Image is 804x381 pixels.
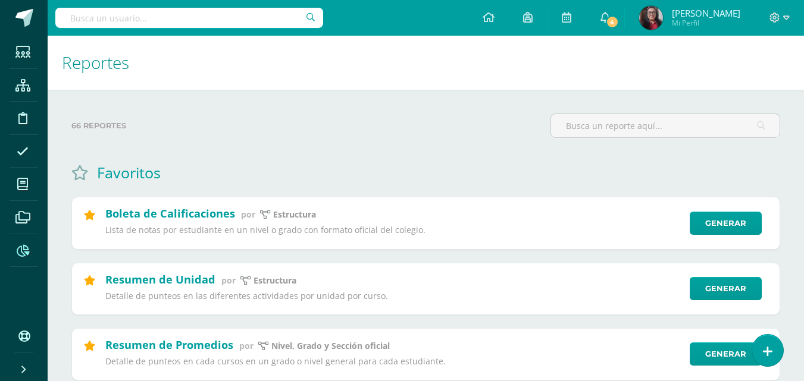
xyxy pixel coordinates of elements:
span: por [221,275,236,286]
span: [PERSON_NAME] [672,7,740,19]
a: Generar [690,277,762,300]
a: Generar [690,342,762,366]
input: Busca un usuario... [55,8,323,28]
p: estructura [273,209,316,220]
input: Busca un reporte aquí... [551,114,780,137]
span: Reportes [62,51,129,74]
h2: Resumen de Promedios [105,338,233,352]
p: Nivel, Grado y Sección oficial [271,341,390,351]
span: Mi Perfil [672,18,740,28]
p: Lista de notas por estudiante en un nivel o grado con formato oficial del colegio. [105,225,682,235]
h2: Boleta de Calificaciones [105,206,235,221]
p: Detalle de punteos en cada cursos en un grado o nivel general para cada estudiante. [105,356,682,367]
h2: Resumen de Unidad [105,272,215,286]
img: 4f1d20c8bafb3cbeaa424ebc61ec86ed.png [639,6,663,30]
label: 66 reportes [71,114,541,138]
p: Detalle de punteos en las diferentes actividades por unidad por curso. [105,291,682,301]
span: por [241,209,255,220]
span: por [239,340,254,351]
h1: Favoritos [97,162,161,182]
a: Generar [690,212,762,235]
span: 4 [605,15,618,29]
p: estructura [254,275,296,286]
